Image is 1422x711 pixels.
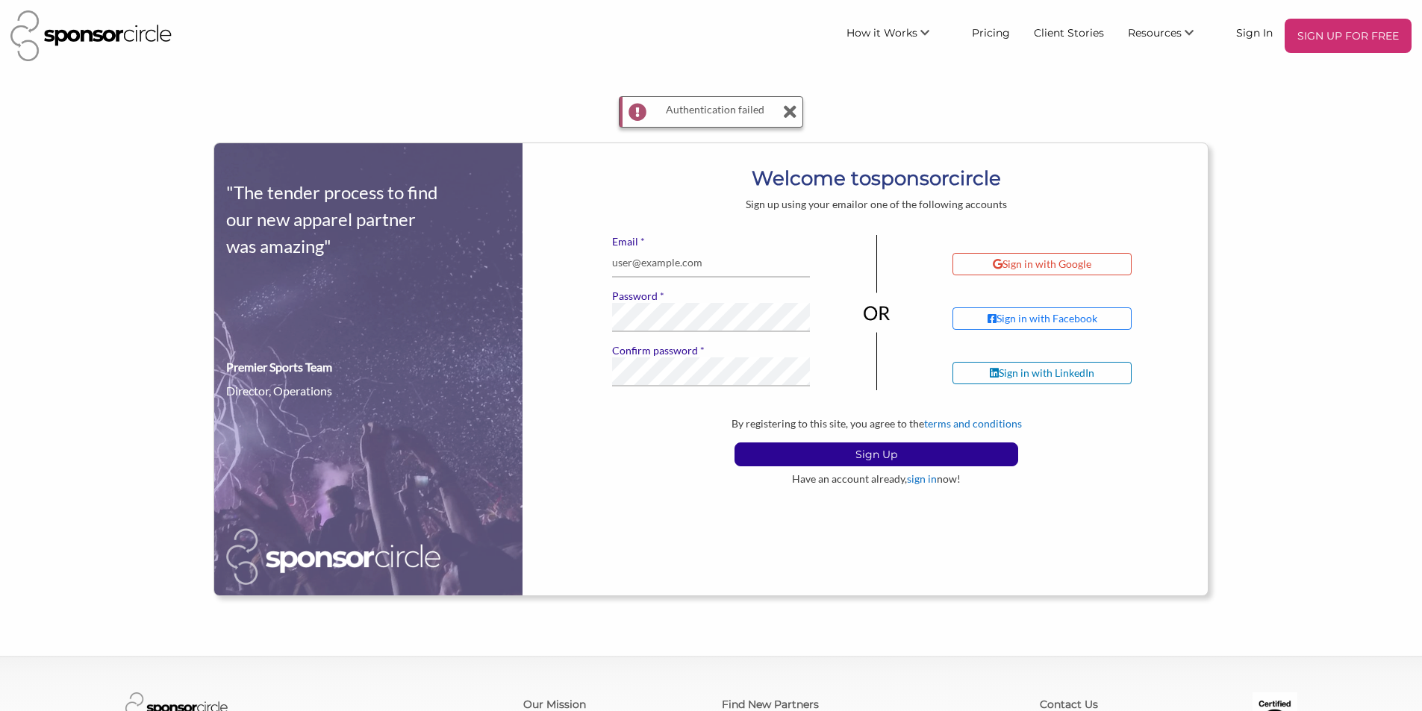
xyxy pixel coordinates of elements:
a: Our Mission [523,698,586,711]
label: Email [612,235,811,248]
a: Find New Partners [722,698,819,711]
b: sponsor [871,166,949,190]
div: Director, Operations [226,382,332,400]
div: Authentication failed [658,97,772,127]
a: terms and conditions [924,417,1022,430]
a: Sign in with Google [952,253,1197,275]
a: Contact Us [1040,698,1098,711]
a: sign in [907,472,937,485]
img: or-divider-vertical-04be836281eac2ff1e2d8b3dc99963adb0027f4cd6cf8dbd6b945673e6b3c68b.png [863,235,891,390]
div: Premier Sports Team [226,358,332,376]
label: Password [612,289,811,303]
h1: Welcome to circle [546,165,1209,192]
a: Pricing [960,19,1022,46]
p: Sign Up [735,443,1017,466]
li: Resources [1116,19,1224,53]
span: How it Works [846,26,917,40]
a: Sign in with LinkedIn [952,362,1197,384]
div: Sign in with LinkedIn [990,366,1094,380]
div: Sign in with Google [993,257,1091,271]
div: "The tender process to find our new apparel partner was amazing" [226,179,441,260]
li: How it Works [835,19,960,53]
a: Sign In [1224,19,1285,46]
a: Sign in with Facebook [952,307,1197,330]
label: Confirm password [612,344,811,357]
div: By registering to this site, you agree to the Have an account already, now! [546,417,1209,486]
a: Client Stories [1022,19,1116,46]
img: Sponsor Circle Logo [10,10,172,61]
img: Sponsor Circle Logo [226,528,441,585]
button: Sign Up [735,442,1018,466]
div: Sign up using your email [546,198,1209,211]
div: Sign in with Facebook [988,312,1097,325]
img: sign-up-testimonial-def32a0a4a1c0eb4219d967058da5be3d0661b8e3d1197772554463f7db77dfd.png [213,143,523,597]
span: Resources [1128,26,1182,40]
span: or one of the following accounts [858,198,1007,210]
p: SIGN UP FOR FREE [1291,25,1406,47]
input: user@example.com [612,248,811,278]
